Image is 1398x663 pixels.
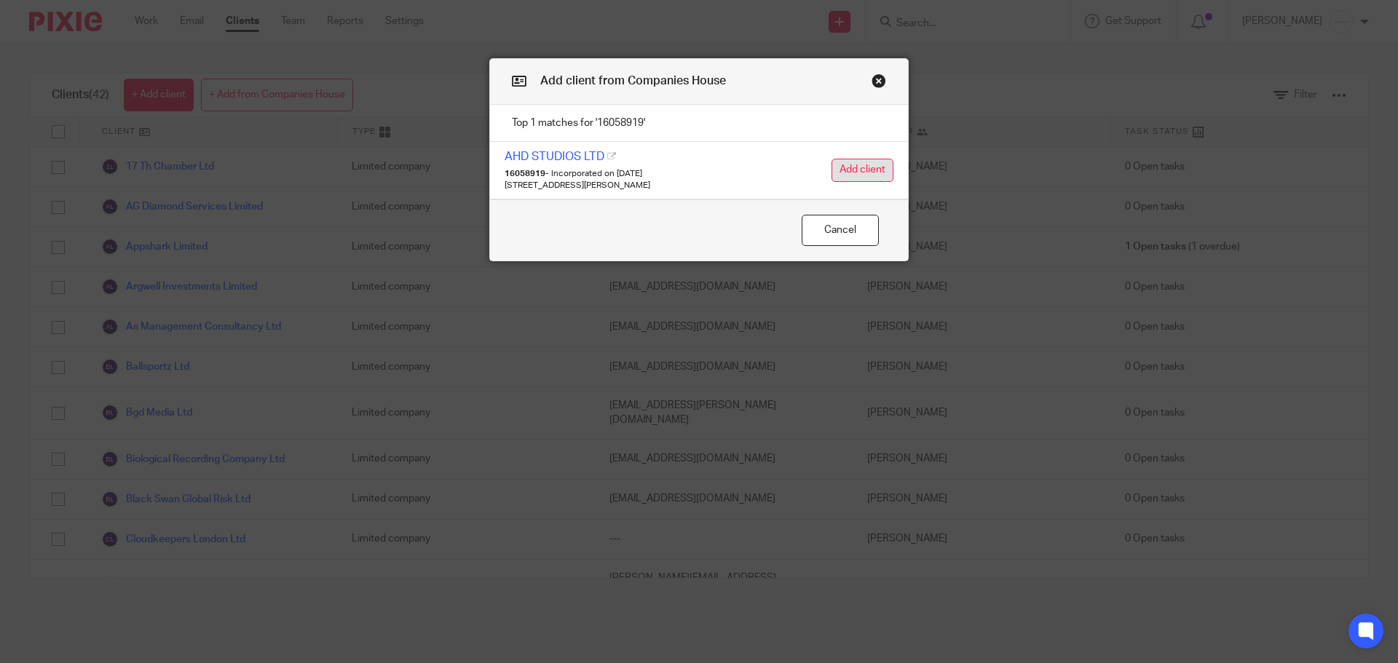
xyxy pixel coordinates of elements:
[490,105,908,142] p: Top 1 matches for '16058919'
[505,170,545,178] strong: 16058919
[505,168,815,180] p: - Incorporated on [DATE]
[802,215,879,246] button: Cancel
[540,75,726,87] span: Add client from Companies House
[832,159,893,182] button: Add client
[505,180,815,191] p: [STREET_ADDRESS][PERSON_NAME]
[505,151,604,162] a: AHD STUDIOS LTD
[872,74,886,88] button: Close modal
